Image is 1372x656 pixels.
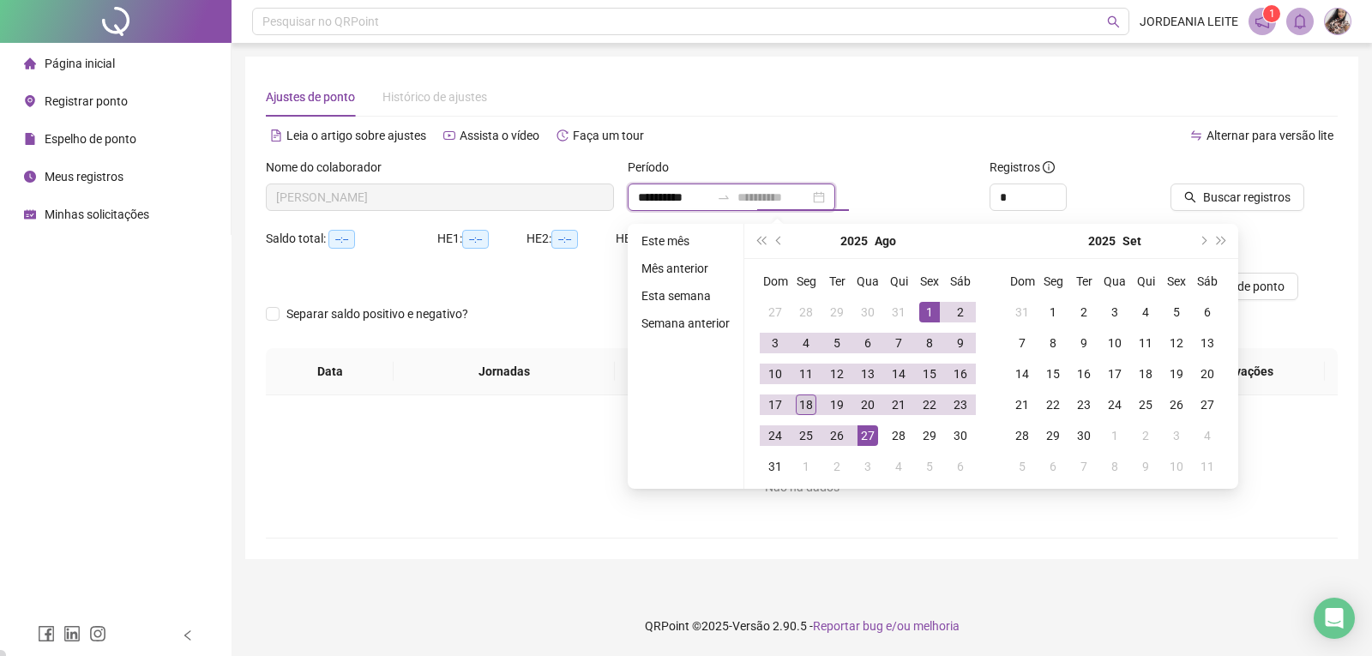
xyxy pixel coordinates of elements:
td: 2025-09-04 [1130,297,1161,328]
td: 2025-10-02 [1130,420,1161,451]
td: 2025-08-30 [945,420,976,451]
label: Período [628,158,680,177]
td: 2025-09-18 [1130,358,1161,389]
td: 2025-08-01 [914,297,945,328]
div: 26 [1166,394,1187,415]
th: Qua [852,266,883,297]
div: Saldo total: [266,229,437,249]
div: HE 3: [616,229,705,249]
div: 25 [1135,394,1156,415]
div: 12 [827,364,847,384]
span: Alternar para versão lite [1207,129,1333,142]
td: 2025-08-16 [945,358,976,389]
td: 2025-09-27 [1192,389,1223,420]
td: 2025-10-08 [1099,451,1130,482]
td: 2025-09-07 [1007,328,1038,358]
div: 27 [857,425,878,446]
td: 2025-10-03 [1161,420,1192,451]
td: 2025-08-31 [1007,297,1038,328]
td: 2025-08-26 [821,420,852,451]
td: 2025-07-28 [791,297,821,328]
td: 2025-09-21 [1007,389,1038,420]
div: 4 [1135,302,1156,322]
div: 19 [1166,364,1187,384]
div: 25 [796,425,816,446]
div: HE 1: [437,229,527,249]
td: 2025-09-24 [1099,389,1130,420]
div: 2 [1135,425,1156,446]
span: --:-- [462,230,489,249]
span: swap [1190,129,1202,141]
div: 27 [1197,394,1218,415]
span: file-text [270,129,282,141]
td: 2025-07-29 [821,297,852,328]
div: 6 [1197,302,1218,322]
td: 2025-08-27 [852,420,883,451]
div: 14 [1012,364,1032,384]
td: 2025-07-27 [760,297,791,328]
div: 20 [1197,364,1218,384]
td: 2025-09-02 [821,451,852,482]
span: facebook [38,625,55,642]
td: 2025-09-22 [1038,389,1068,420]
div: 17 [1104,364,1125,384]
td: 2025-09-01 [1038,297,1068,328]
td: 2025-07-31 [883,297,914,328]
div: Não há dados [286,478,1317,497]
td: 2025-08-25 [791,420,821,451]
div: 1 [1043,302,1063,322]
button: month panel [1122,224,1141,258]
td: 2025-08-11 [791,358,821,389]
td: 2025-08-06 [852,328,883,358]
div: 6 [857,333,878,353]
td: 2025-08-02 [945,297,976,328]
td: 2025-09-06 [945,451,976,482]
span: Faça um tour [573,129,644,142]
div: 4 [796,333,816,353]
button: Buscar registros [1170,184,1304,211]
span: Meus registros [45,170,123,184]
td: 2025-08-20 [852,389,883,420]
div: 3 [1104,302,1125,322]
td: 2025-08-28 [883,420,914,451]
td: 2025-09-10 [1099,328,1130,358]
td: 2025-08-19 [821,389,852,420]
td: 2025-07-30 [852,297,883,328]
span: instagram [89,625,106,642]
span: history [557,129,569,141]
td: 2025-09-26 [1161,389,1192,420]
td: 2025-10-04 [1192,420,1223,451]
div: 11 [796,364,816,384]
td: 2025-09-30 [1068,420,1099,451]
span: info-circle [1043,161,1055,173]
th: Ter [1068,266,1099,297]
div: 11 [1197,456,1218,477]
footer: QRPoint © 2025 - 2.90.5 - [232,596,1372,656]
td: 2025-08-03 [760,328,791,358]
th: Dom [760,266,791,297]
td: 2025-10-06 [1038,451,1068,482]
td: 2025-08-13 [852,358,883,389]
span: clock-circle [24,171,36,183]
div: 21 [1012,394,1032,415]
td: 2025-09-16 [1068,358,1099,389]
div: 2 [950,302,971,322]
td: 2025-10-07 [1068,451,1099,482]
div: HE 2: [527,229,616,249]
button: month panel [875,224,896,258]
div: 3 [857,456,878,477]
div: 15 [1043,364,1063,384]
th: Qui [883,266,914,297]
td: 2025-08-15 [914,358,945,389]
div: 11 [1135,333,1156,353]
td: 2025-09-09 [1068,328,1099,358]
td: 2025-08-05 [821,328,852,358]
td: 2025-09-04 [883,451,914,482]
div: 7 [1012,333,1032,353]
td: 2025-09-25 [1130,389,1161,420]
td: 2025-08-17 [760,389,791,420]
span: Leia o artigo sobre ajustes [286,129,426,142]
div: 7 [1074,456,1094,477]
div: 23 [950,394,971,415]
td: 2025-08-21 [883,389,914,420]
